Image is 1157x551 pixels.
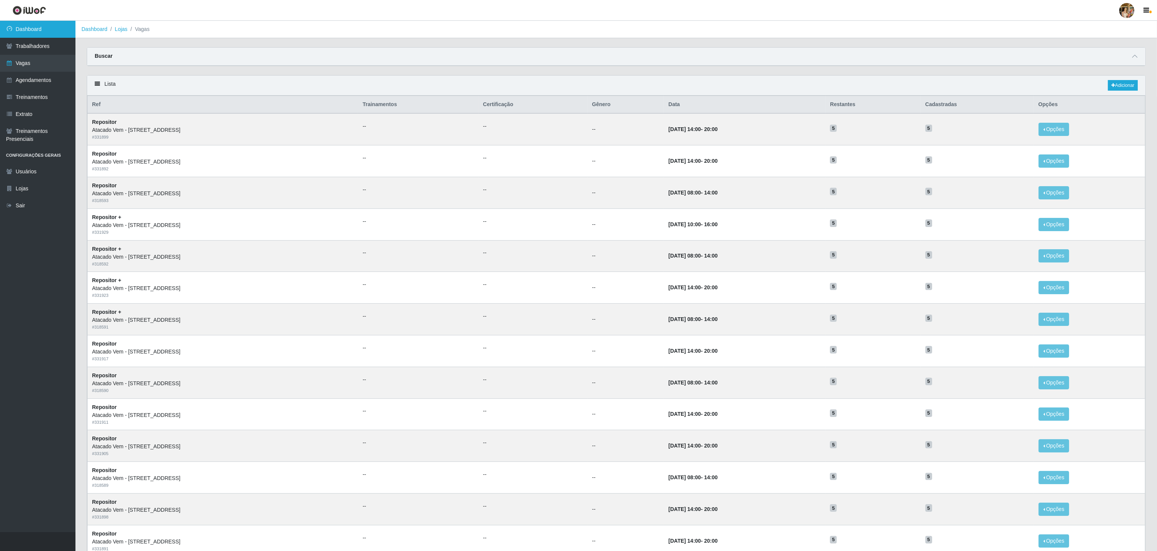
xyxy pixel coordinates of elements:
strong: Repositor + [92,214,121,220]
span: 5 [925,441,932,449]
div: # 318590 [92,387,353,394]
th: Data [664,96,826,114]
span: 5 [925,315,932,322]
time: 14:00 [704,380,718,386]
div: # 331905 [92,451,353,457]
ul: -- [483,186,583,194]
strong: - [668,221,718,227]
strong: Buscar [95,53,112,59]
strong: Repositor + [92,246,121,252]
a: Lojas [115,26,127,32]
div: Atacado Vem - [STREET_ADDRESS] [92,411,353,419]
td: -- [587,177,664,208]
ul: -- [483,407,583,415]
ul: -- [363,502,474,510]
span: 5 [830,473,837,480]
div: Atacado Vem - [STREET_ADDRESS] [92,348,353,356]
a: Dashboard [81,26,108,32]
div: # 318592 [92,261,353,267]
strong: - [668,506,718,512]
div: Atacado Vem - [STREET_ADDRESS] [92,284,353,292]
div: # 331929 [92,229,353,236]
time: [DATE] 08:00 [668,190,701,196]
time: 14:00 [704,190,718,196]
div: # 331923 [92,292,353,299]
ul: -- [483,439,583,447]
time: [DATE] 08:00 [668,474,701,480]
div: # 331917 [92,356,353,362]
div: # 331892 [92,166,353,172]
strong: - [668,316,718,322]
time: 20:00 [704,538,718,544]
span: 5 [830,219,837,227]
time: 20:00 [704,284,718,290]
time: 14:00 [704,474,718,480]
div: Atacado Vem - [STREET_ADDRESS] [92,158,353,166]
time: [DATE] 14:00 [668,411,701,417]
div: # 318589 [92,482,353,489]
td: -- [587,240,664,272]
ul: -- [363,439,474,447]
ul: -- [363,376,474,384]
span: 5 [925,346,932,353]
div: # 331898 [92,514,353,520]
span: 5 [925,504,932,512]
button: Opções [1039,186,1069,199]
div: Atacado Vem - [STREET_ADDRESS] [92,380,353,387]
a: Adicionar [1108,80,1138,91]
ul: -- [483,218,583,225]
li: Vagas [128,25,150,33]
span: 5 [925,283,932,290]
strong: Repositor [92,467,117,473]
span: 5 [830,504,837,512]
button: Opções [1039,281,1069,294]
ul: -- [483,502,583,510]
strong: - [668,190,718,196]
time: 20:00 [704,158,718,164]
td: -- [587,113,664,145]
button: Opções [1039,376,1069,389]
time: [DATE] 10:00 [668,221,701,227]
button: Opções [1039,344,1069,358]
time: [DATE] 08:00 [668,316,701,322]
ul: -- [483,281,583,289]
ul: -- [363,407,474,415]
th: Opções [1034,96,1145,114]
td: -- [587,335,664,367]
button: Opções [1039,218,1069,231]
span: 5 [830,156,837,164]
span: 5 [925,188,932,195]
td: -- [587,493,664,525]
time: 20:00 [704,443,718,449]
div: Atacado Vem - [STREET_ADDRESS] [92,221,353,229]
span: 5 [925,473,932,480]
span: 5 [830,125,837,132]
td: -- [587,272,664,304]
ul: -- [483,122,583,130]
th: Certificação [478,96,587,114]
strong: - [668,380,718,386]
ul: -- [363,312,474,320]
strong: - [668,158,718,164]
ul: -- [483,249,583,257]
ul: -- [363,471,474,478]
button: Opções [1039,249,1069,262]
button: Opções [1039,503,1069,516]
span: 5 [925,125,932,132]
div: # 331899 [92,134,353,140]
strong: - [668,538,718,544]
ul: -- [483,344,583,352]
div: Atacado Vem - [STREET_ADDRESS] [92,506,353,514]
time: 20:00 [704,411,718,417]
img: CoreUI Logo [12,6,46,15]
ul: -- [363,154,474,162]
th: Trainamentos [358,96,478,114]
button: Opções [1039,471,1069,484]
button: Opções [1039,123,1069,136]
strong: - [668,443,718,449]
ul: -- [483,154,583,162]
td: -- [587,462,664,494]
div: Atacado Vem - [STREET_ADDRESS] [92,443,353,451]
time: [DATE] 14:00 [668,506,701,512]
span: 5 [830,188,837,195]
